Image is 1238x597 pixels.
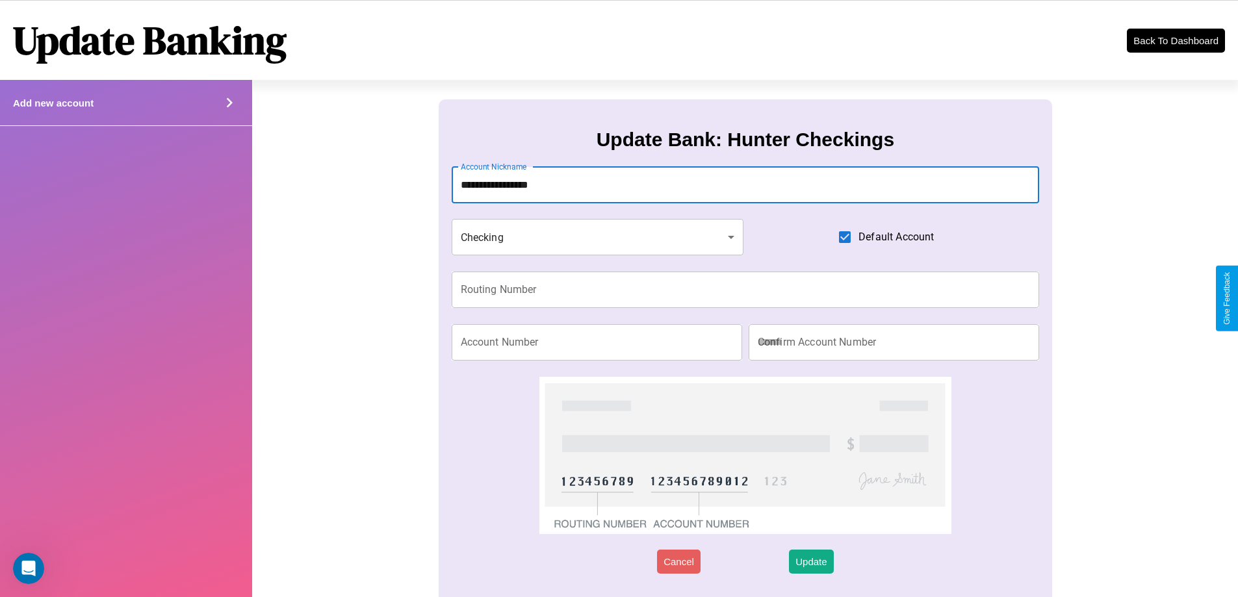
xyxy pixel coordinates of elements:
h3: Update Bank: Hunter Checkings [597,129,894,151]
div: Give Feedback [1222,272,1232,325]
img: check [539,377,951,534]
label: Account Nickname [461,161,527,172]
button: Update [789,550,833,574]
button: Back To Dashboard [1127,29,1225,53]
iframe: Intercom live chat [13,553,44,584]
div: Checking [452,219,744,255]
button: Cancel [657,550,701,574]
h4: Add new account [13,97,94,108]
span: Default Account [858,229,934,245]
h1: Update Banking [13,14,287,67]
